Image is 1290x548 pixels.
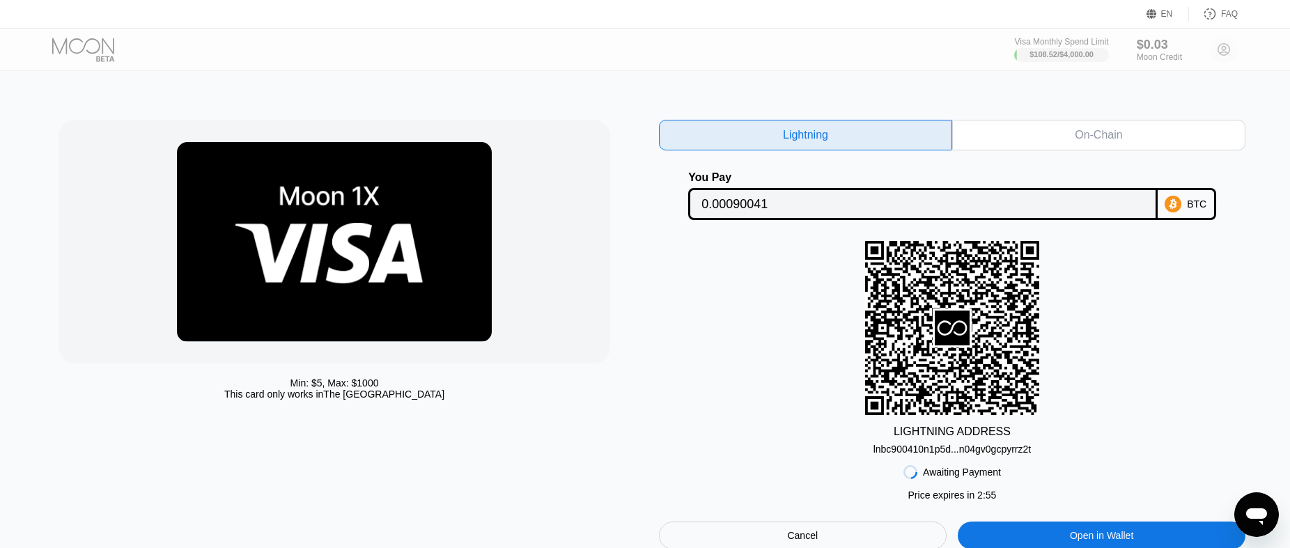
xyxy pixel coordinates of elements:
iframe: Button to launch messaging window [1234,492,1279,537]
div: Lightning [659,120,952,150]
div: Min: $ 5 , Max: $ 1000 [290,377,379,389]
div: EN [1161,9,1173,19]
div: Awaiting Payment [923,467,1001,478]
div: You Pay [688,171,1158,184]
div: Price expires in [908,490,997,501]
div: lnbc900410n1p5d...n04gv0gcpyrrz2t [873,438,1032,455]
div: This card only works in The [GEOGRAPHIC_DATA] [224,389,444,400]
div: $108.52 / $4,000.00 [1029,50,1094,58]
div: You PayBTC [659,171,1245,220]
div: LIGHTNING ADDRESS [894,425,1011,438]
div: Lightning [783,128,828,142]
div: lnbc900410n1p5d...n04gv0gcpyrrz2t [873,444,1032,455]
div: Cancel [787,529,818,542]
div: Open in Wallet [1070,529,1133,542]
span: 2 : 55 [977,490,996,501]
div: On-Chain [952,120,1245,150]
div: FAQ [1189,7,1238,21]
div: BTC [1187,198,1206,210]
div: Visa Monthly Spend Limit [1014,37,1108,47]
div: On-Chain [1075,128,1122,142]
div: EN [1147,7,1189,21]
div: FAQ [1221,9,1238,19]
div: Visa Monthly Spend Limit$108.52/$4,000.00 [1014,37,1108,62]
